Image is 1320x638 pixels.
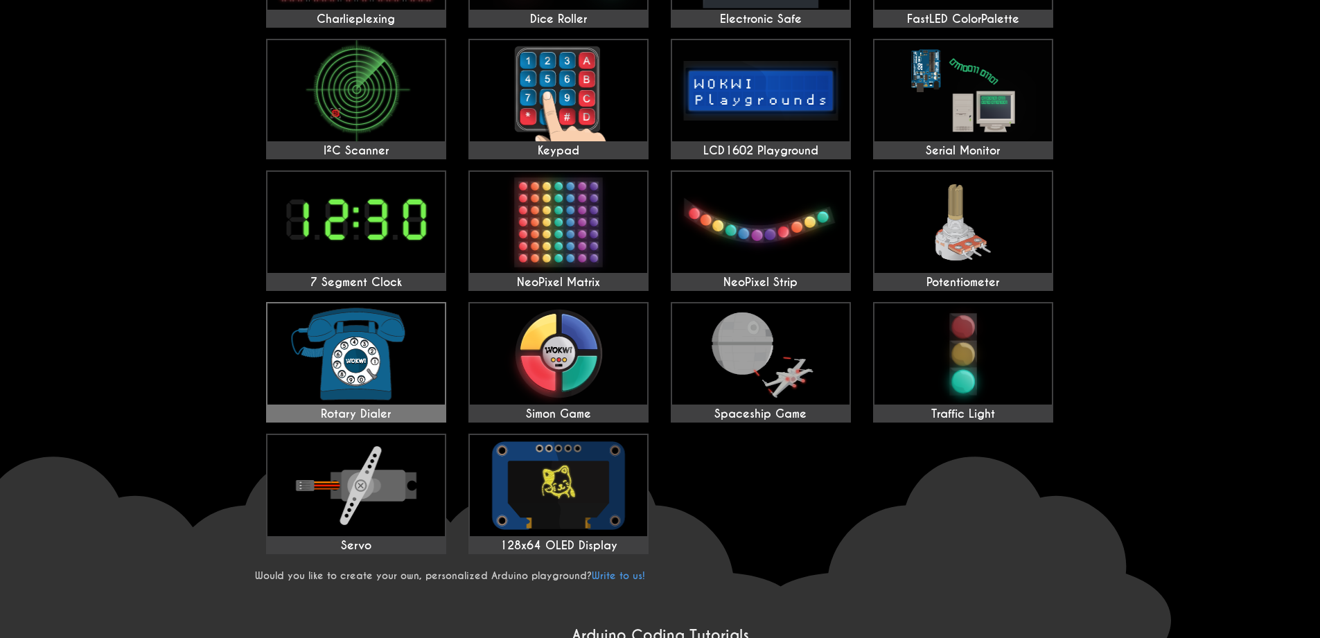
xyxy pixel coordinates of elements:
[255,569,1066,582] p: Would you like to create your own, personalized Arduino playground?
[470,407,647,421] div: Simon Game
[672,12,850,26] div: Electronic Safe
[672,407,850,421] div: Spaceship Game
[266,39,446,159] a: I²C Scanner
[267,303,445,405] img: Rotary Dialer
[874,407,1052,421] div: Traffic Light
[470,172,647,273] img: NeoPixel Matrix
[470,12,647,26] div: Dice Roller
[873,39,1053,159] a: Serial Monitor
[874,144,1052,158] div: Serial Monitor
[874,12,1052,26] div: FastLED ColorPalette
[468,39,649,159] a: Keypad
[266,434,446,554] a: Servo
[267,12,445,26] div: Charlieplexing
[873,302,1053,423] a: Traffic Light
[874,303,1052,405] img: Traffic Light
[267,435,445,536] img: Servo
[671,302,851,423] a: Spaceship Game
[672,144,850,158] div: LCD1602 Playground
[874,276,1052,290] div: Potentiometer
[672,172,850,273] img: NeoPixel Strip
[470,303,647,405] img: Simon Game
[267,40,445,141] img: I²C Scanner
[266,302,446,423] a: Rotary Dialer
[468,302,649,423] a: Simon Game
[470,539,647,553] div: 128x64 OLED Display
[874,172,1052,273] img: Potentiometer
[672,276,850,290] div: NeoPixel Strip
[470,435,647,536] img: 128x64 OLED Display
[267,539,445,553] div: Servo
[267,172,445,273] img: 7 Segment Clock
[267,407,445,421] div: Rotary Dialer
[873,170,1053,291] a: Potentiometer
[267,144,445,158] div: I²C Scanner
[672,40,850,141] img: LCD1602 Playground
[671,170,851,291] a: NeoPixel Strip
[592,569,645,582] a: Write to us!
[470,40,647,141] img: Keypad
[266,170,446,291] a: 7 Segment Clock
[267,276,445,290] div: 7 Segment Clock
[671,39,851,159] a: LCD1602 Playground
[672,303,850,405] img: Spaceship Game
[470,276,647,290] div: NeoPixel Matrix
[468,434,649,554] a: 128x64 OLED Display
[468,170,649,291] a: NeoPixel Matrix
[470,144,647,158] div: Keypad
[874,40,1052,141] img: Serial Monitor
